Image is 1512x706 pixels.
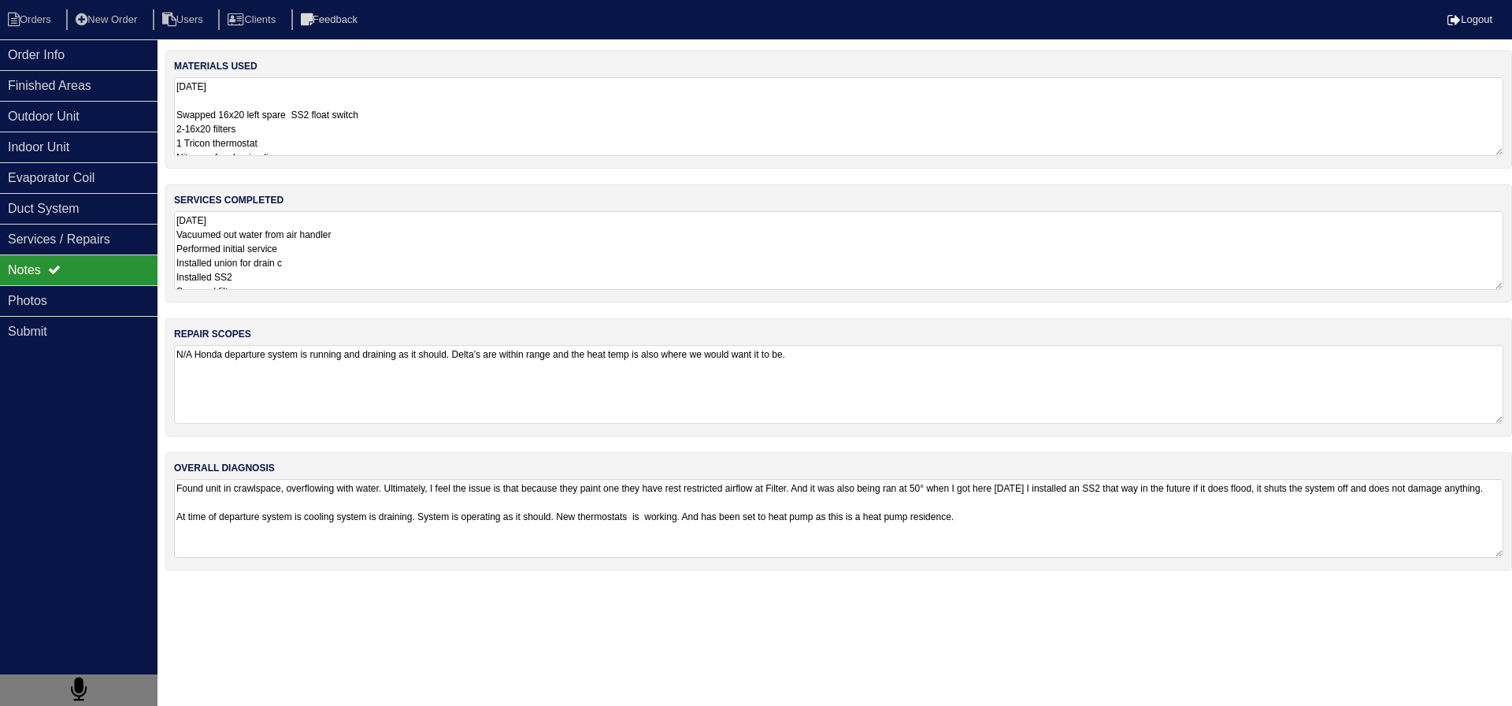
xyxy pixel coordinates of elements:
a: Users [153,13,216,25]
label: overall diagnosis [174,461,275,475]
textarea: [DATE] Swapped 16x20 left spare SS2 float switch 2-16x20 filters 1 Tricon thermostat Nitrogen for... [174,77,1503,156]
li: Clients [218,9,288,31]
a: New Order [66,13,150,25]
a: Logout [1447,13,1492,25]
a: Clients [218,13,288,25]
label: repair scopes [174,327,251,341]
textarea: N/A Honda departure system is running and draining as it should. Delta’s are within range and the... [174,345,1503,424]
textarea: Found unit in crawlspace, overflowing with water. Ultimately, I feel the issue is that because th... [174,479,1503,558]
li: Users [153,9,216,31]
li: Feedback [291,9,370,31]
li: New Order [66,9,150,31]
label: materials used [174,59,258,73]
textarea: [DATE] Vacuumed out water from air handler Performed initial service Installed union for drain c ... [174,211,1503,290]
label: services completed [174,193,283,207]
